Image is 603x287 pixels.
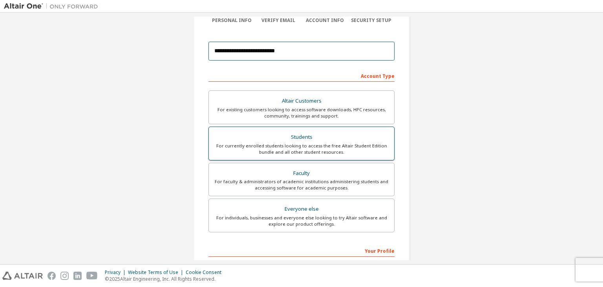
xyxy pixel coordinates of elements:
img: facebook.svg [48,272,56,280]
div: Security Setup [348,17,395,24]
div: Verify Email [255,17,302,24]
div: Cookie Consent [186,269,226,276]
img: altair_logo.svg [2,272,43,280]
div: Students [214,132,389,143]
div: For existing customers looking to access software downloads, HPC resources, community, trainings ... [214,107,389,119]
img: Altair One [4,2,102,10]
img: instagram.svg [60,272,69,280]
img: linkedin.svg [73,272,82,280]
div: Privacy [105,269,128,276]
div: Your Profile [208,244,395,257]
div: Altair Customers [214,96,389,107]
div: Personal Info [208,17,255,24]
div: Faculty [214,168,389,179]
div: Website Terms of Use [128,269,186,276]
div: For individuals, businesses and everyone else looking to try Altair software and explore our prod... [214,215,389,227]
div: Everyone else [214,204,389,215]
div: For currently enrolled students looking to access the free Altair Student Edition bundle and all ... [214,143,389,155]
p: © 2025 Altair Engineering, Inc. All Rights Reserved. [105,276,226,282]
img: youtube.svg [86,272,98,280]
div: Account Info [301,17,348,24]
div: Account Type [208,69,395,82]
div: For faculty & administrators of academic institutions administering students and accessing softwa... [214,178,389,191]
